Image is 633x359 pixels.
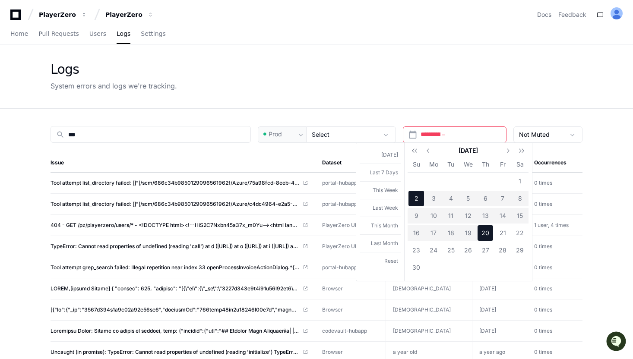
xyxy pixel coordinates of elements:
[495,242,510,258] span: 28
[477,224,494,242] button: September 20, 2018
[512,191,528,206] span: 8
[426,242,441,258] span: 24
[408,242,424,258] span: 23
[61,90,104,97] a: Powered byPylon
[442,224,459,242] button: September 18, 2018
[442,207,459,224] button: September 11, 2018
[512,242,528,258] span: 29
[432,146,504,155] span: [DATE]
[408,260,424,275] span: 30
[500,161,506,168] span: Fr
[511,242,529,259] button: September 29, 2018
[360,164,401,181] button: Last 7 Days
[495,208,510,224] span: 14
[408,224,425,242] button: September 16, 2018
[494,224,511,242] button: September 21, 2018
[360,146,401,164] button: [DATE]
[460,208,476,224] span: 12
[459,224,477,242] button: September 19, 2018
[443,191,459,206] span: 4
[460,225,476,241] span: 19
[408,259,425,276] button: September 30, 2018
[426,225,441,241] span: 17
[425,224,442,242] button: September 17, 2018
[511,190,529,207] button: September 8, 2018
[9,35,157,48] div: Welcome
[9,9,26,26] img: PlayerZero
[495,225,510,241] span: 21
[459,242,477,259] button: September 26, 2018
[360,199,401,217] button: Last Week
[605,331,629,354] iframe: Open customer support
[9,64,24,80] img: 1756235613930-3d25f9e4-fa56-45dd-b3ad-e072dfbd1548
[477,190,494,207] button: September 6, 2018
[459,207,477,224] button: September 12, 2018
[477,207,494,224] button: September 13, 2018
[426,191,441,206] span: 3
[464,161,473,168] span: We
[408,225,424,241] span: 16
[494,242,511,259] button: September 28, 2018
[86,91,104,97] span: Pylon
[147,67,157,77] button: Start new chat
[495,191,510,206] span: 7
[477,242,494,259] button: September 27, 2018
[512,225,528,241] span: 22
[512,173,528,189] span: 1
[516,161,524,168] span: Sa
[408,242,425,259] button: September 23, 2018
[408,207,425,224] button: September 9, 2018
[429,161,438,168] span: Mo
[460,242,476,258] span: 26
[426,208,441,224] span: 10
[494,190,511,207] button: September 7, 2018
[478,208,493,224] span: 13
[29,64,142,73] div: Start new chat
[425,242,442,259] button: September 24, 2018
[29,73,125,80] div: We're offline, but we'll be back soon!
[425,190,442,207] button: September 3, 2018
[408,191,424,206] span: 2
[360,217,401,234] button: This Month
[443,208,459,224] span: 11
[408,190,425,207] button: September 2, 2018
[413,161,420,168] span: Su
[443,242,459,258] span: 25
[442,190,459,207] button: September 4, 2018
[360,234,401,252] button: Last Month
[360,252,401,270] button: Reset
[442,242,459,259] button: September 25, 2018
[360,181,401,199] button: This Week
[408,208,424,224] span: 9
[482,161,489,168] span: Th
[494,207,511,224] button: September 14, 2018
[511,224,529,242] button: September 22, 2018
[425,207,442,224] button: September 10, 2018
[478,225,493,241] span: 20
[478,191,493,206] span: 6
[478,242,493,258] span: 27
[511,207,529,224] button: September 15, 2018
[511,173,529,190] button: September 1, 2018
[459,190,477,207] button: September 5, 2018
[460,191,476,206] span: 5
[443,225,459,241] span: 18
[512,208,528,224] span: 15
[447,161,454,168] span: Tu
